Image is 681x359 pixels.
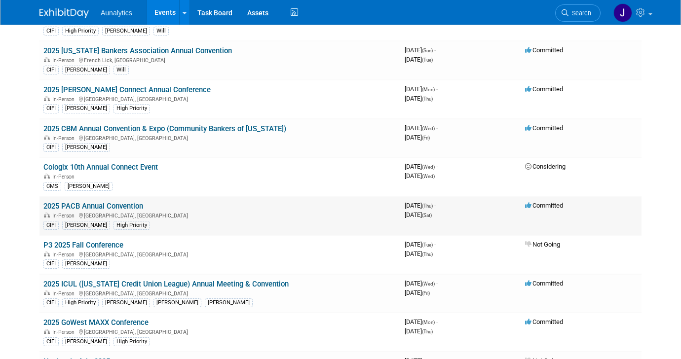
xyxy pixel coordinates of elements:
a: 2025 [US_STATE] Bankers Association Annual Convention [43,46,232,55]
span: [DATE] [405,318,438,325]
div: [PERSON_NAME] [153,298,201,307]
span: (Sat) [422,213,432,218]
span: - [434,241,436,248]
div: [PERSON_NAME] [62,259,110,268]
div: [PERSON_NAME] [62,143,110,152]
div: [GEOGRAPHIC_DATA], [GEOGRAPHIC_DATA] [43,327,397,335]
span: Committed [525,202,563,209]
div: [PERSON_NAME] [62,221,110,230]
div: French Lick, [GEOGRAPHIC_DATA] [43,56,397,64]
span: [DATE] [405,211,432,218]
img: In-Person Event [44,213,50,217]
span: Committed [525,85,563,93]
div: CIFI [43,298,59,307]
span: [DATE] [405,202,436,209]
a: 2025 CBM Annual Convention & Expo (Community Bankers of [US_STATE]) [43,124,286,133]
div: [PERSON_NAME] [102,27,150,36]
a: 2025 GoWest MAXX Conference [43,318,149,327]
span: Committed [525,46,563,54]
span: In-Person [52,213,77,219]
span: (Sun) [422,48,433,53]
span: [DATE] [405,46,436,54]
span: [DATE] [405,289,430,296]
img: In-Person Event [44,251,50,256]
div: High Priority [62,27,99,36]
span: In-Person [52,57,77,64]
span: [DATE] [405,172,435,179]
div: Will [153,27,169,36]
span: Not Going [525,241,560,248]
span: [DATE] [405,85,438,93]
div: CIFI [43,104,59,113]
span: Committed [525,280,563,287]
div: [PERSON_NAME] [102,298,150,307]
div: [PERSON_NAME] [62,66,110,74]
span: - [436,318,438,325]
span: [DATE] [405,56,433,63]
div: High Priority [113,337,150,346]
span: [DATE] [405,280,438,287]
span: (Thu) [422,329,433,334]
div: [GEOGRAPHIC_DATA], [GEOGRAPHIC_DATA] [43,134,397,142]
span: (Wed) [422,174,435,179]
span: [DATE] [405,327,433,335]
div: Will [113,66,129,74]
img: In-Person Event [44,135,50,140]
span: Committed [525,124,563,132]
span: [DATE] [405,124,438,132]
span: (Tue) [422,57,433,63]
div: High Priority [113,104,150,113]
span: (Thu) [422,203,433,209]
span: (Mon) [422,87,435,92]
span: In-Person [52,174,77,180]
span: [DATE] [405,95,433,102]
span: (Fri) [422,290,430,296]
span: - [436,163,438,170]
span: (Thu) [422,96,433,102]
div: CMS [43,182,61,191]
span: In-Person [52,329,77,335]
span: - [434,202,436,209]
a: 2025 ICUL ([US_STATE] Credit Union League) Annual Meeting & Convention [43,280,289,288]
div: CIFI [43,27,59,36]
a: 2025 PACB Annual Convention [43,202,143,211]
div: [PERSON_NAME] [205,298,253,307]
span: - [436,85,438,93]
span: In-Person [52,96,77,103]
span: [DATE] [405,134,430,141]
span: Committed [525,318,563,325]
div: CIFI [43,143,59,152]
span: Considering [525,163,566,170]
span: - [436,124,438,132]
div: CIFI [43,66,59,74]
a: Search [555,4,601,22]
div: CIFI [43,259,59,268]
img: Julie Grisanti-Cieslak [613,3,632,22]
span: (Tue) [422,242,433,248]
img: ExhibitDay [39,8,89,18]
span: (Wed) [422,126,435,131]
img: In-Person Event [44,174,50,179]
img: In-Person Event [44,290,50,295]
span: In-Person [52,135,77,142]
span: [DATE] [405,163,438,170]
span: (Thu) [422,251,433,257]
img: In-Person Event [44,57,50,62]
span: [DATE] [405,250,433,257]
div: CIFI [43,221,59,230]
img: In-Person Event [44,329,50,334]
div: High Priority [62,298,99,307]
a: 2025 [PERSON_NAME] Connect Annual Conference [43,85,211,94]
a: Cologix 10th Annual Connect Event [43,163,158,172]
span: Aunalytics [101,9,132,17]
div: [GEOGRAPHIC_DATA], [GEOGRAPHIC_DATA] [43,250,397,258]
div: [PERSON_NAME] [62,337,110,346]
div: High Priority [113,221,150,230]
a: P3 2025 Fall Conference [43,241,123,250]
span: (Wed) [422,164,435,170]
div: [GEOGRAPHIC_DATA], [GEOGRAPHIC_DATA] [43,95,397,103]
div: [PERSON_NAME] [65,182,113,191]
div: [GEOGRAPHIC_DATA], [GEOGRAPHIC_DATA] [43,289,397,297]
span: (Fri) [422,135,430,141]
div: [PERSON_NAME] [62,104,110,113]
